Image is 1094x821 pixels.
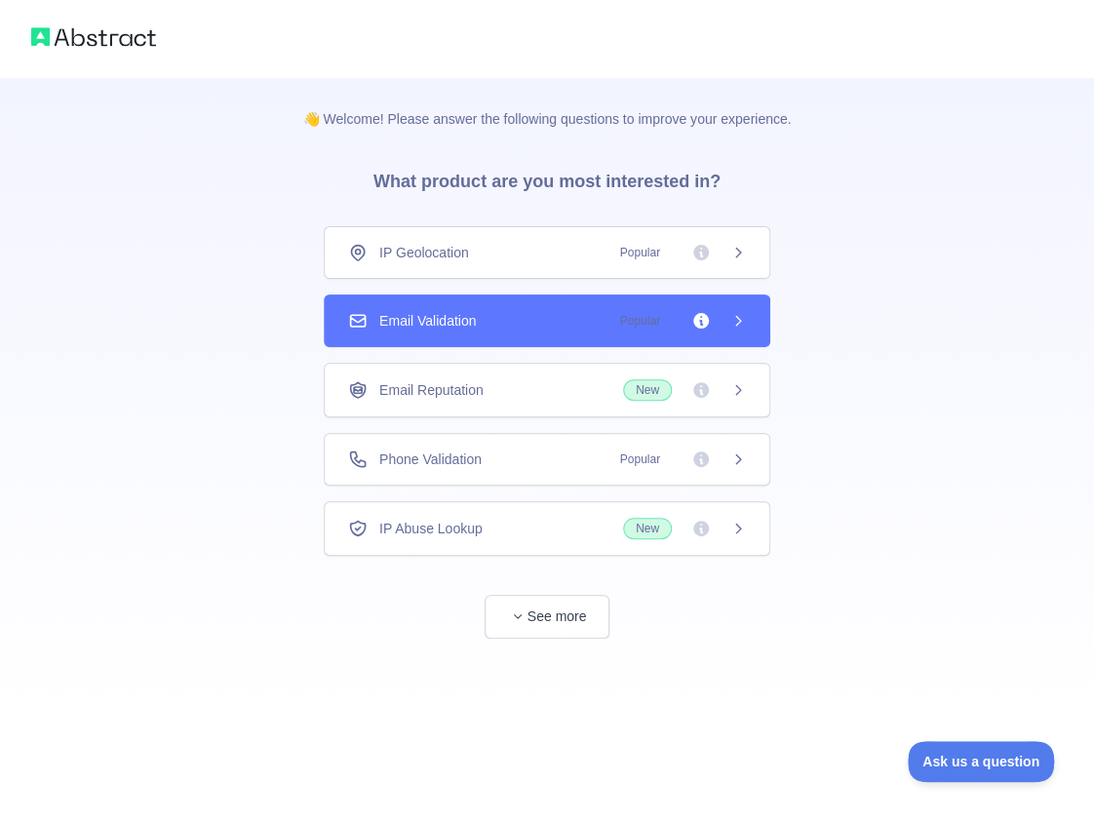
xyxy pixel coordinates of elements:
[379,519,483,538] span: IP Abuse Lookup
[379,243,469,262] span: IP Geolocation
[608,243,672,262] span: Popular
[342,129,752,226] h3: What product are you most interested in?
[908,741,1055,782] iframe: Toggle Customer Support
[31,23,156,51] img: Abstract logo
[485,595,609,639] button: See more
[379,380,484,400] span: Email Reputation
[623,518,672,539] span: New
[379,450,482,469] span: Phone Validation
[272,78,823,129] p: 👋 Welcome! Please answer the following questions to improve your experience.
[379,311,476,331] span: Email Validation
[623,379,672,401] span: New
[608,450,672,469] span: Popular
[608,311,672,331] span: Popular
